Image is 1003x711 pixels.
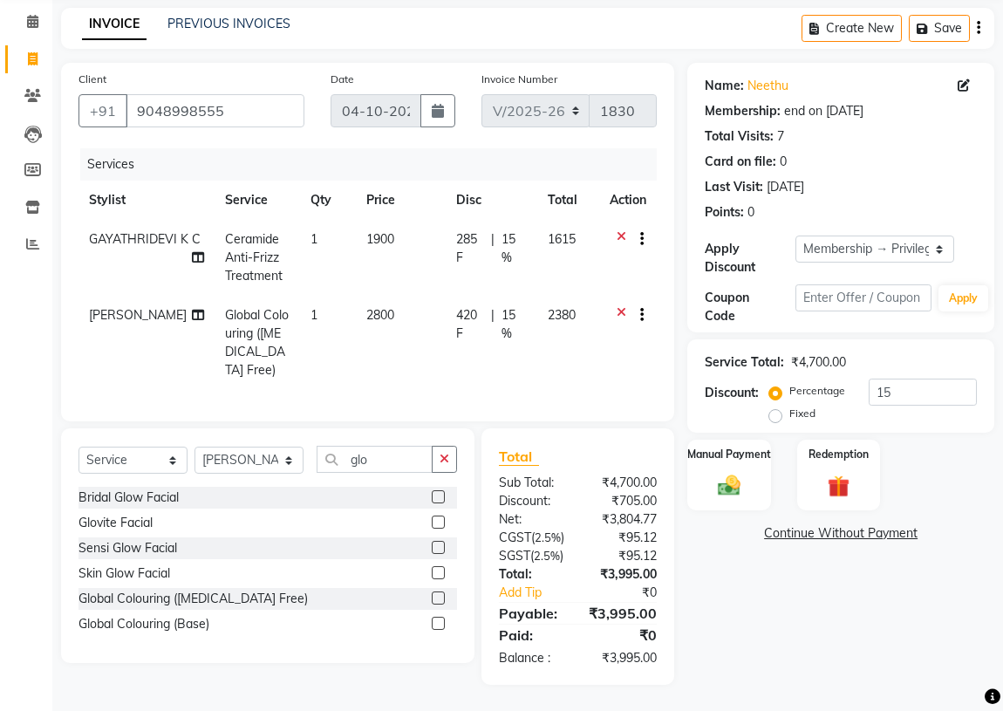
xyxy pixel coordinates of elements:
div: Skin Glow Facial [78,564,170,583]
th: Price [356,181,446,220]
span: 2.5% [534,549,560,563]
label: Invoice Number [481,72,557,87]
div: ₹95.12 [578,547,671,565]
div: ₹95.12 [578,529,671,547]
img: _cash.svg [711,473,747,498]
label: Manual Payment [687,447,771,462]
th: Total [537,181,599,220]
div: Global Colouring ([MEDICAL_DATA] Free) [78,590,308,608]
div: ( ) [486,529,578,547]
div: Name: [705,77,744,95]
div: Glovite Facial [78,514,153,532]
button: Create New [802,15,902,42]
div: end on [DATE] [784,102,863,120]
div: ₹4,700.00 [791,353,846,372]
div: Membership: [705,102,781,120]
span: 1900 [366,231,394,247]
div: Global Colouring (Base) [78,615,209,633]
label: Percentage [789,383,845,399]
label: Fixed [789,406,815,421]
label: Client [78,72,106,87]
div: ₹3,995.00 [576,603,670,624]
div: Bridal Glow Facial [78,489,179,507]
div: Apply Discount [705,240,795,277]
a: INVOICE [82,9,147,40]
div: Points: [705,203,744,222]
span: 285 F [456,230,484,267]
a: PREVIOUS INVOICES [167,16,290,31]
input: Enter Offer / Coupon Code [795,284,931,311]
th: Qty [300,181,357,220]
span: Total [499,448,539,466]
div: ₹0 [593,584,670,602]
span: 2.5% [535,530,561,544]
a: Add Tip [486,584,593,602]
div: Payable: [486,603,576,624]
button: +91 [78,94,127,127]
div: [DATE] [767,178,804,196]
div: ₹705.00 [578,492,671,510]
a: Continue Without Payment [691,524,991,543]
span: 420 F [456,306,484,343]
span: GAYATHRIDEVI K C [89,231,201,247]
div: Balance : [486,649,578,667]
span: SGST [499,548,530,564]
label: Redemption [809,447,869,462]
div: ₹3,804.77 [578,510,671,529]
div: Discount: [705,384,759,402]
div: Card on file: [705,153,776,171]
input: Search or Scan [317,446,433,473]
div: 0 [747,203,754,222]
th: Stylist [78,181,215,220]
span: Ceramide Anti-Frizz Treatment [225,231,283,284]
span: 2800 [366,307,394,323]
div: Total Visits: [705,127,774,146]
img: _gift.svg [821,473,857,501]
a: Neethu [747,77,788,95]
div: ₹0 [578,625,671,646]
div: Net: [486,510,578,529]
div: Coupon Code [705,289,795,325]
span: 15 % [501,306,527,343]
div: Last Visit: [705,178,763,196]
div: 7 [777,127,784,146]
div: Sensi Glow Facial [78,539,177,557]
span: 15 % [501,230,527,267]
th: Disc [446,181,537,220]
button: Apply [938,285,988,311]
div: Service Total: [705,353,784,372]
div: Paid: [486,625,578,646]
div: Services [80,148,670,181]
div: Discount: [486,492,578,510]
span: | [491,306,495,343]
span: 1 [310,231,317,247]
span: Global Colouring ([MEDICAL_DATA] Free) [225,307,289,378]
span: CGST [499,530,531,545]
label: Date [331,72,354,87]
div: 0 [780,153,787,171]
div: ₹3,995.00 [578,565,671,584]
span: 2380 [548,307,576,323]
span: 1 [310,307,317,323]
th: Service [215,181,300,220]
button: Save [909,15,970,42]
span: | [491,230,495,267]
div: ( ) [486,547,578,565]
span: [PERSON_NAME] [89,307,187,323]
input: Search by Name/Mobile/Email/Code [126,94,304,127]
div: ₹3,995.00 [578,649,671,667]
span: 1615 [548,231,576,247]
div: ₹4,700.00 [578,474,671,492]
th: Action [599,181,657,220]
div: Total: [486,565,578,584]
div: Sub Total: [486,474,578,492]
